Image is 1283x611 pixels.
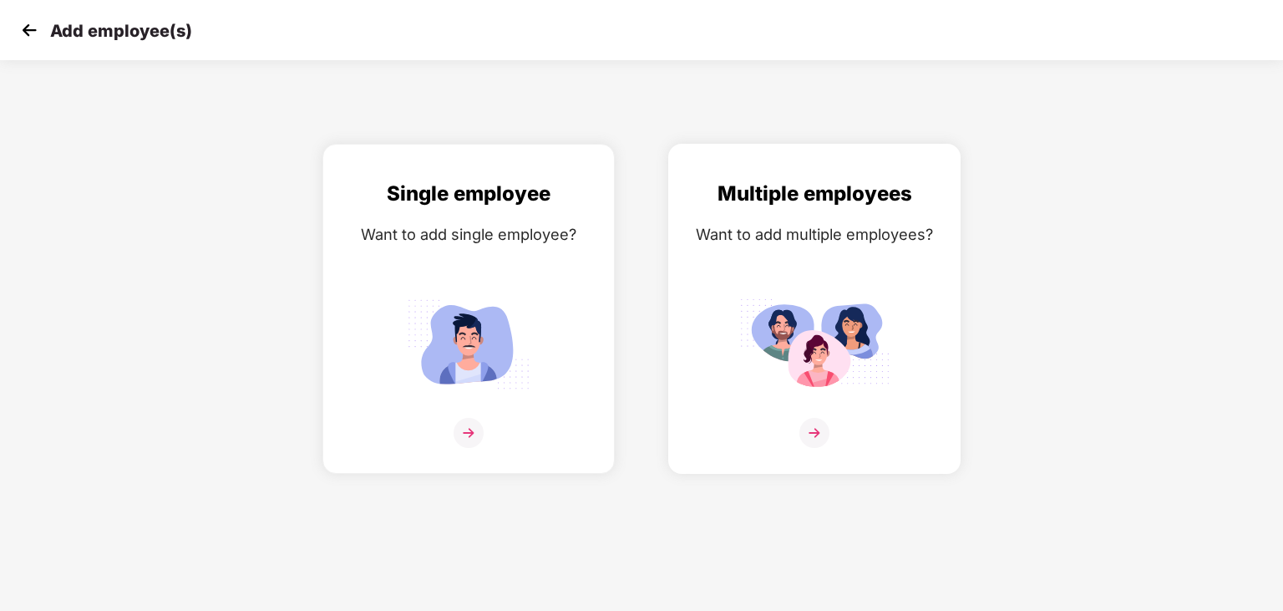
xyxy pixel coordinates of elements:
[340,222,597,247] div: Want to add single employee?
[17,18,42,43] img: svg+xml;base64,PHN2ZyB4bWxucz0iaHR0cDovL3d3dy53My5vcmcvMjAwMC9zdmciIHdpZHRoPSIzMCIgaGVpZ2h0PSIzMC...
[799,418,829,448] img: svg+xml;base64,PHN2ZyB4bWxucz0iaHR0cDovL3d3dy53My5vcmcvMjAwMC9zdmciIHdpZHRoPSIzNiIgaGVpZ2h0PSIzNi...
[340,178,597,210] div: Single employee
[686,222,943,247] div: Want to add multiple employees?
[50,21,192,41] p: Add employee(s)
[739,292,890,396] img: svg+xml;base64,PHN2ZyB4bWxucz0iaHR0cDovL3d3dy53My5vcmcvMjAwMC9zdmciIGlkPSJNdWx0aXBsZV9lbXBsb3llZS...
[686,178,943,210] div: Multiple employees
[393,292,544,396] img: svg+xml;base64,PHN2ZyB4bWxucz0iaHR0cDovL3d3dy53My5vcmcvMjAwMC9zdmciIGlkPSJTaW5nbGVfZW1wbG95ZWUiIH...
[454,418,484,448] img: svg+xml;base64,PHN2ZyB4bWxucz0iaHR0cDovL3d3dy53My5vcmcvMjAwMC9zdmciIHdpZHRoPSIzNiIgaGVpZ2h0PSIzNi...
